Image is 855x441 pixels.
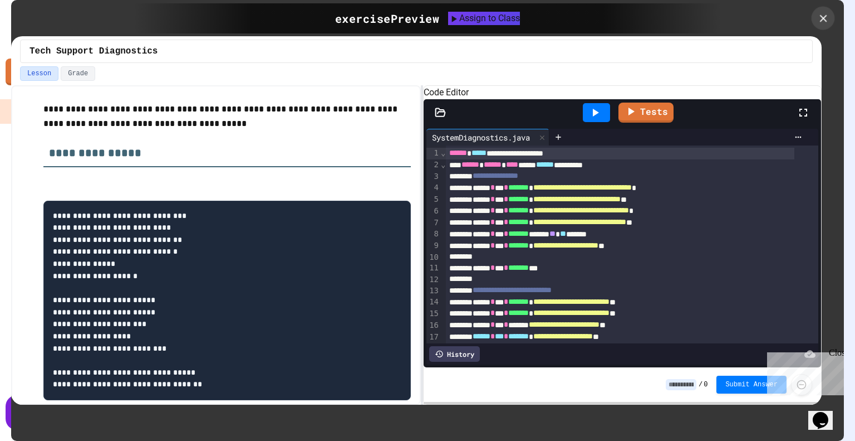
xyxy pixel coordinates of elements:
div: 10 [426,252,440,263]
div: SystemDiagnostics.java [426,129,549,146]
div: 18 [426,343,440,355]
div: exercise Preview [335,10,440,27]
button: Grade [61,66,95,81]
span: Fold line [440,160,446,169]
h6: Code Editor [424,86,821,99]
span: Fold line [440,148,446,157]
button: Lesson [20,66,58,81]
a: Tests [618,103,674,123]
div: 2 [426,159,440,171]
div: Chat with us now!Close [4,4,77,71]
button: Submit Answer [716,376,787,394]
div: 16 [426,320,440,332]
div: 4 [426,182,440,194]
span: Submit Answer [725,380,778,389]
iframe: chat widget [808,396,844,430]
div: 15 [426,308,440,320]
span: Tech Support Diagnostics [30,45,158,58]
div: 12 [426,274,440,285]
div: History [429,346,480,362]
div: 6 [426,206,440,217]
div: 1 [426,148,440,159]
button: Assign to Class [448,12,520,25]
div: 8 [426,229,440,240]
iframe: chat widget [763,348,844,395]
div: 9 [426,240,440,252]
div: SystemDiagnostics.java [426,132,535,143]
div: 5 [426,194,440,206]
div: 13 [426,285,440,297]
span: 0 [704,380,707,389]
div: 14 [426,297,440,308]
div: 7 [426,217,440,229]
div: 17 [426,332,440,343]
div: 3 [426,171,440,183]
span: / [699,380,702,389]
div: 11 [426,263,440,274]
